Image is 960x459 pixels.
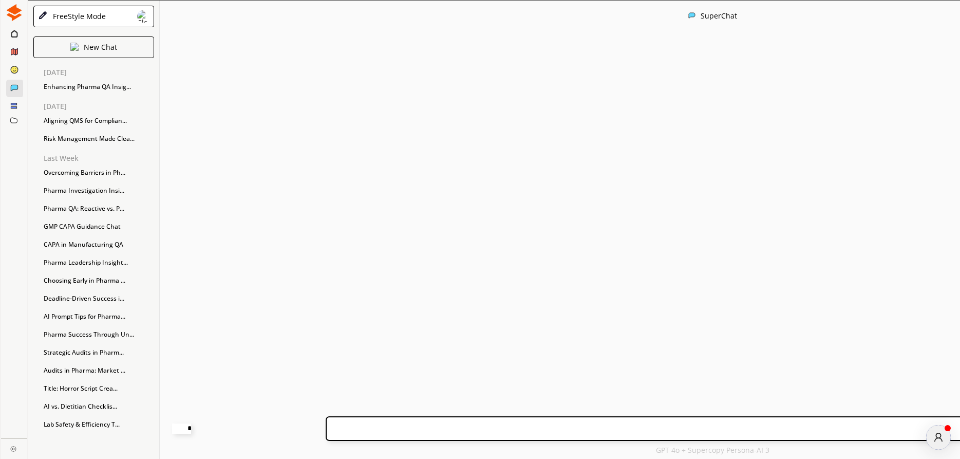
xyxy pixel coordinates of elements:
div: Lab Safety & Efficiency T... [39,417,159,432]
img: Close [38,11,47,21]
button: atlas-launcher [926,425,951,450]
div: Risk Management Made Clea... [39,131,159,146]
div: atlas-message-author-avatar [926,425,951,450]
div: Deadline-Driven Success i... [39,291,159,306]
div: FreeStyle Mode [49,12,106,21]
p: [DATE] [44,102,159,111]
div: Title: Horror Script Crea... [39,381,159,396]
img: Close [70,43,79,51]
div: GMP CAPA Guidance Chat [39,219,159,234]
div: Pharma Investigation Insi... [39,183,159,198]
div: Pharma Leadership Insight... [39,255,159,270]
p: New Chat [84,43,117,51]
div: CAPA in Manufacturing QA [39,237,159,252]
img: Close [6,4,23,21]
img: Close [137,10,149,23]
p: Last Week [44,154,159,162]
div: Strategic Audits in Pharm... [39,345,159,360]
div: Pharma Success Through Un... [39,327,159,342]
div: Aligning QMS for Complian... [39,113,159,128]
div: Overcoming Barriers in Ph... [39,165,159,180]
div: AI vs. Dietitian Checklis... [39,399,159,414]
div: Audits in Pharma: Market ... [39,363,159,378]
p: GPT 4o + Supercopy Persona-AI 3 [656,446,769,454]
div: Pharma QA: Reactive vs. P... [39,201,159,216]
div: Enhancing Pharma QA Insig... [39,79,159,95]
div: SuperChat [701,12,737,21]
div: Choosing Early in Pharma ... [39,273,159,288]
img: Close [688,12,695,19]
p: [DATE] [44,68,159,77]
img: Close [10,446,16,452]
div: AI Prompt Tips for Pharma... [39,309,159,324]
a: Close [1,438,27,456]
